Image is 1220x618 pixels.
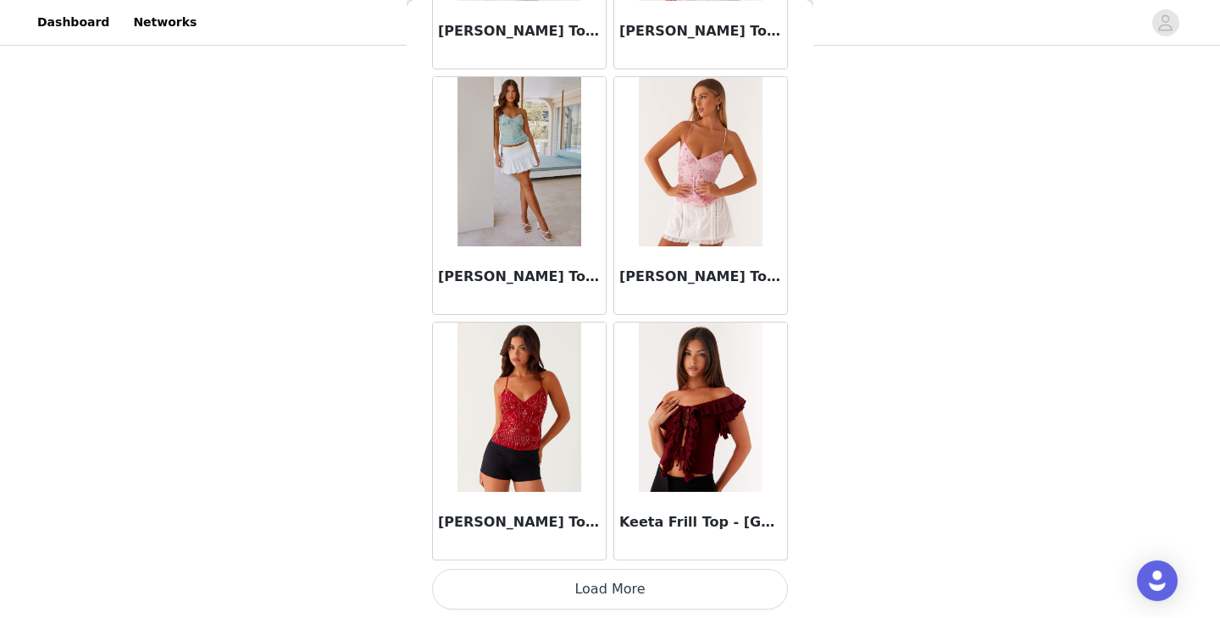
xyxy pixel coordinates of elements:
h3: [PERSON_NAME] Top - Pink [619,267,782,287]
h3: [PERSON_NAME] Top - Fuchsia [619,21,782,41]
a: Dashboard [27,3,119,41]
h3: [PERSON_NAME] Top - Blue [438,21,601,41]
h3: [PERSON_NAME] Top - Mint [438,267,601,287]
h3: [PERSON_NAME] Top - Red [438,512,601,532]
img: Kamilla Sequin Cami Top - Mint [457,77,580,246]
h3: Keeta Frill Top - [GEOGRAPHIC_DATA] [619,512,782,532]
img: Kamilla Sequin Cami Top - Red [457,323,580,492]
button: Load More [432,569,788,610]
div: avatar [1157,9,1173,36]
img: Kamilla Sequin Cami Top - Pink [639,77,762,246]
img: Keeta Frill Top - Burgundy [639,323,762,492]
div: Open Intercom Messenger [1137,560,1178,601]
a: Networks [123,3,207,41]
